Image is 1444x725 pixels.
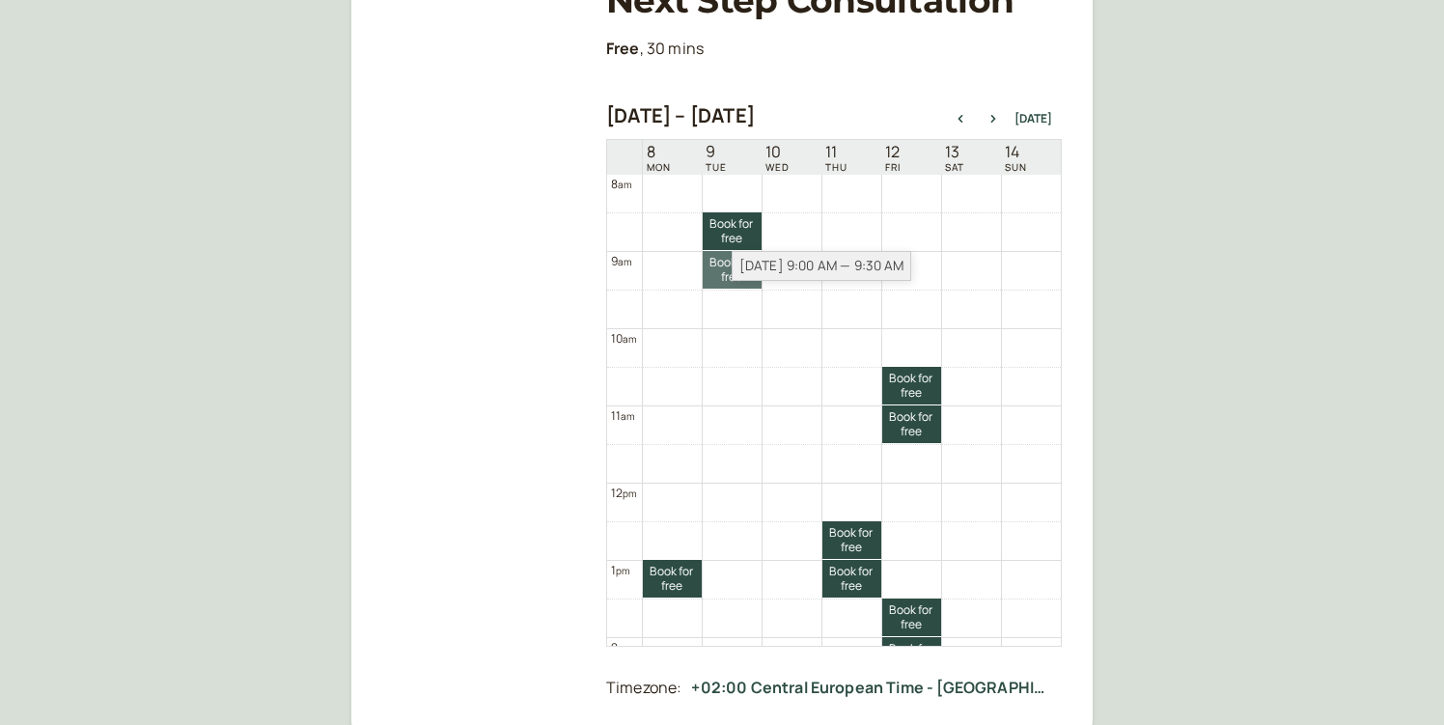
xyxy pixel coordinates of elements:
span: Book for free [822,526,881,554]
span: Book for free [882,410,941,438]
span: 10 [765,143,790,161]
span: WED [765,161,790,173]
a: September 12, 2025 [881,141,904,175]
span: pm [618,641,631,655]
h2: [DATE] – [DATE] [606,104,755,127]
span: 14 [1005,143,1027,161]
div: 12 [611,484,637,502]
a: September 10, 2025 [762,141,793,175]
span: am [618,255,631,268]
span: am [623,332,636,346]
div: 9 [611,252,632,270]
span: SAT [945,161,964,173]
a: September 9, 2025 [702,141,731,175]
div: 2 [611,638,632,656]
span: Book for free [703,256,762,284]
span: 11 [825,143,847,161]
a: September 8, 2025 [643,141,675,175]
span: Book for free [822,565,881,593]
span: 13 [945,143,964,161]
span: 12 [885,143,901,161]
a: September 14, 2025 [1001,141,1031,175]
span: FRI [885,161,901,173]
span: THU [825,161,847,173]
span: am [618,178,631,191]
span: Book for free [882,372,941,400]
span: MON [647,161,671,173]
a: September 13, 2025 [941,141,968,175]
span: Book for free [882,642,941,670]
b: Free [606,38,640,59]
span: pm [623,487,636,500]
span: 9 [706,143,727,161]
span: 8 [647,143,671,161]
span: TUE [706,161,727,173]
div: 8 [611,175,632,193]
div: Timezone: [606,676,681,701]
div: [DATE] 9:00 AM — 9:30 AM [732,251,911,281]
div: 1 [611,561,630,579]
span: Book for free [882,603,941,631]
span: SUN [1005,161,1027,173]
span: Book for free [643,565,702,593]
div: 10 [611,329,637,348]
span: Book for free [703,217,762,245]
a: September 11, 2025 [821,141,851,175]
span: am [621,409,634,423]
p: , 30 mins [606,37,1062,62]
span: pm [616,564,629,577]
button: [DATE] [1014,112,1052,125]
div: 11 [611,406,635,425]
